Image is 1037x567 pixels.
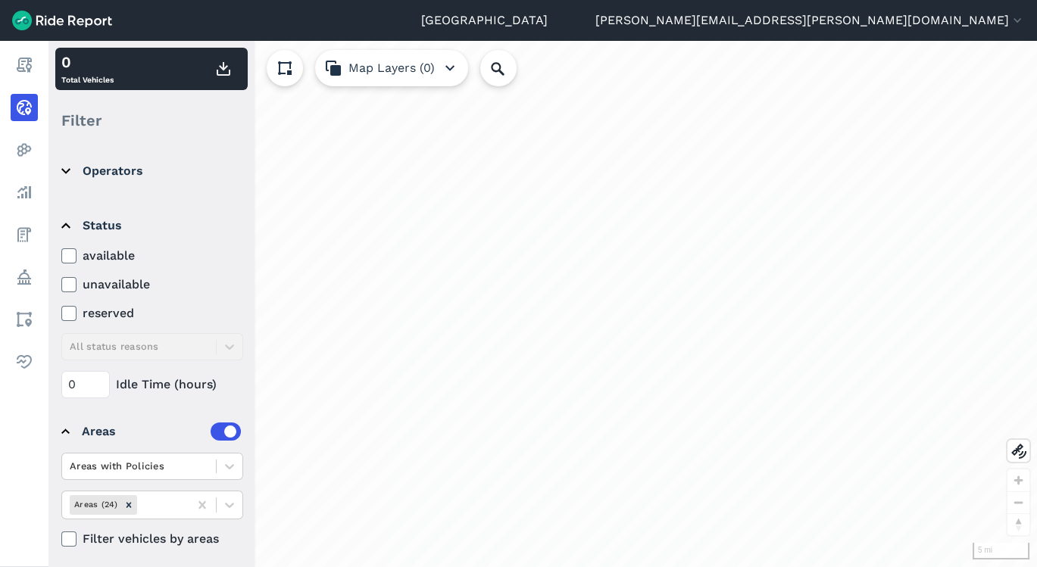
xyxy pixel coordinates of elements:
a: Analyze [11,179,38,206]
div: Areas (24) [70,495,120,514]
label: reserved [61,304,243,322]
summary: Status [61,204,241,247]
div: Areas [82,422,241,441]
button: [PERSON_NAME][EMAIL_ADDRESS][PERSON_NAME][DOMAIN_NAME] [595,11,1025,30]
label: Filter vehicles by areas [61,530,243,548]
a: Policy [11,263,38,291]
input: Search Location or Vehicles [480,50,541,86]
a: Areas [11,306,38,333]
summary: Operators [61,150,241,192]
div: Remove Areas (24) [120,495,137,514]
a: Heatmaps [11,136,38,164]
label: unavailable [61,276,243,294]
label: available [61,247,243,265]
div: Filter [55,97,248,144]
button: Map Layers (0) [315,50,468,86]
div: Idle Time (hours) [61,371,243,398]
a: Realtime [11,94,38,121]
a: Report [11,51,38,79]
div: 0 [61,51,114,73]
div: loading [48,41,1037,567]
img: Ride Report [12,11,112,30]
summary: Areas [61,410,241,453]
a: Health [11,348,38,375]
a: [GEOGRAPHIC_DATA] [421,11,548,30]
a: Fees [11,221,38,248]
div: Total Vehicles [61,51,114,87]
